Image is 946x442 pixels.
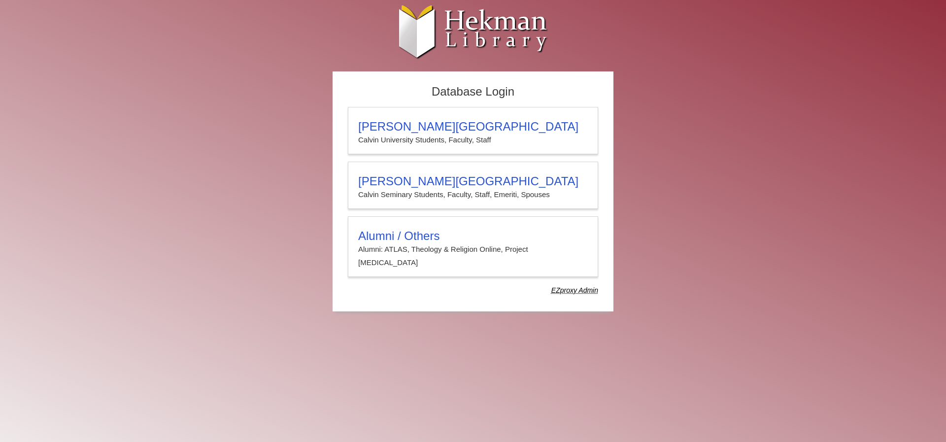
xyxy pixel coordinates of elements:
p: Alumni: ATLAS, Theology & Religion Online, Project [MEDICAL_DATA] [358,243,588,269]
summary: Alumni / OthersAlumni: ATLAS, Theology & Religion Online, Project [MEDICAL_DATA] [358,229,588,269]
h3: Alumni / Others [358,229,588,243]
a: [PERSON_NAME][GEOGRAPHIC_DATA]Calvin Seminary Students, Faculty, Staff, Emeriti, Spouses [348,162,598,209]
p: Calvin University Students, Faculty, Staff [358,134,588,146]
h3: [PERSON_NAME][GEOGRAPHIC_DATA] [358,174,588,188]
h3: [PERSON_NAME][GEOGRAPHIC_DATA] [358,120,588,134]
a: [PERSON_NAME][GEOGRAPHIC_DATA]Calvin University Students, Faculty, Staff [348,107,598,154]
dfn: Use Alumni login [551,286,598,294]
h2: Database Login [343,82,603,102]
p: Calvin Seminary Students, Faculty, Staff, Emeriti, Spouses [358,188,588,201]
